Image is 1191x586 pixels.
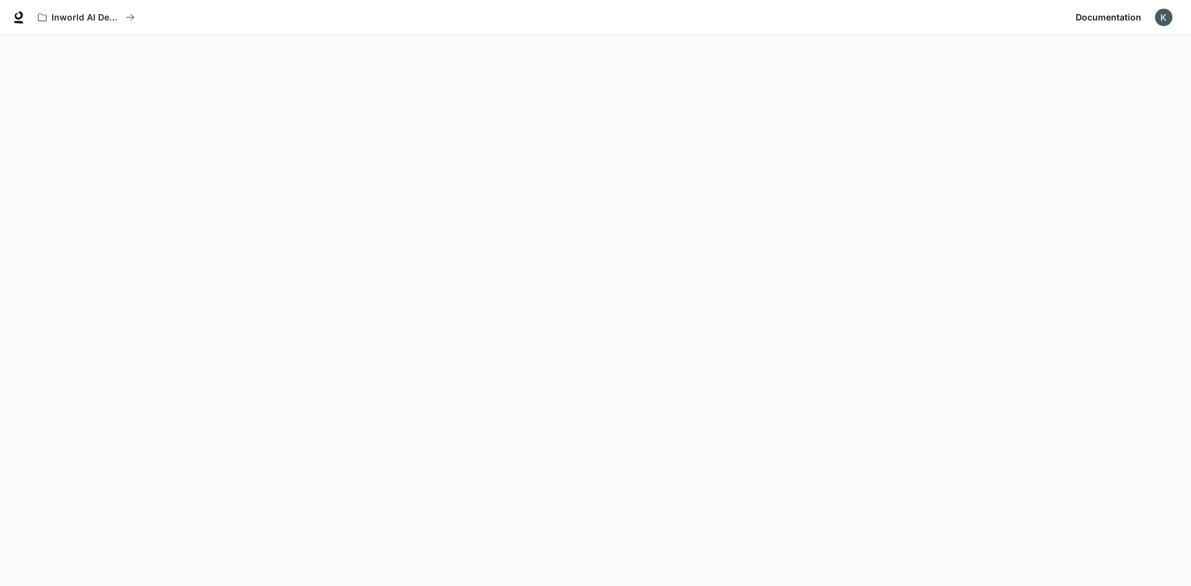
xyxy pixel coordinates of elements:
button: User avatar [1151,5,1176,30]
button: All workspaces [32,5,140,30]
p: Inworld AI Demos [51,12,121,23]
span: Documentation [1076,10,1141,25]
a: Documentation [1071,5,1146,30]
img: User avatar [1155,9,1172,26]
